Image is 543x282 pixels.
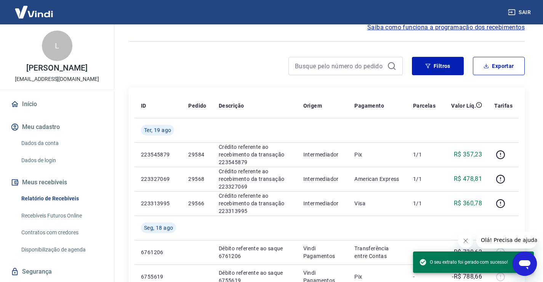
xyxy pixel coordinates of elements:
p: [EMAIL_ADDRESS][DOMAIN_NAME] [15,75,99,83]
a: Dados de login [18,153,105,168]
a: Contratos com credores [18,225,105,240]
button: Exportar [473,57,525,75]
p: R$ 478,81 [454,174,482,184]
button: Meus recebíveis [9,174,105,191]
p: 223545879 [141,151,176,158]
p: Débito referente ao saque 6761206 [219,245,291,260]
p: Crédito referente ao recebimento da transação 223327069 [219,168,291,190]
p: ID [141,102,146,110]
a: Relatório de Recebíveis [18,191,105,206]
img: Vindi [9,0,59,24]
p: - [413,248,436,256]
p: 6761206 [141,248,176,256]
p: Crédito referente ao recebimento da transação 223313995 [219,192,291,215]
span: Ter, 19 ago [144,126,171,134]
p: Pedido [188,102,206,110]
p: 1/1 [413,151,436,158]
p: Pix [354,151,401,158]
input: Busque pelo número do pedido [295,60,384,72]
p: Pix [354,273,401,280]
div: L [42,31,72,61]
p: 1/1 [413,175,436,183]
p: Intermediador [303,175,343,183]
p: 29584 [188,151,206,158]
p: Origem [303,102,322,110]
p: Valor Líq. [451,102,476,110]
p: 29568 [188,175,206,183]
p: Pagamento [354,102,384,110]
a: Início [9,96,105,113]
p: R$ 357,23 [454,150,482,159]
iframe: Mensagem da empresa [476,232,537,248]
p: Transferência entre Contas [354,245,401,260]
p: -R$ 788,66 [452,272,482,281]
button: Filtros [412,57,464,75]
p: 6755619 [141,273,176,280]
button: Meu cadastro [9,119,105,135]
a: Segurança [9,263,105,280]
p: 1/1 [413,200,436,207]
p: R$ 360,78 [454,199,482,208]
p: Vindi Pagamentos [303,245,343,260]
p: Intermediador [303,151,343,158]
p: [PERSON_NAME] [26,64,87,72]
p: -R$ 730,62 [452,248,482,257]
p: Crédito referente ao recebimento da transação 223545879 [219,143,291,166]
p: Descrição [219,102,244,110]
a: Disponibilização de agenda [18,242,105,258]
p: American Express [354,175,401,183]
p: - [413,273,436,280]
p: Parcelas [413,102,436,110]
p: Tarifas [494,102,513,110]
span: O seu extrato foi gerado com sucesso! [419,258,508,266]
p: 29566 [188,200,206,207]
a: Recebíveis Futuros Online [18,208,105,224]
p: 223313995 [141,200,176,207]
iframe: Fechar mensagem [458,233,473,248]
a: Dados da conta [18,135,105,151]
p: Visa [354,200,401,207]
span: Seg, 18 ago [144,224,173,232]
span: Olá! Precisa de ajuda? [5,5,64,11]
iframe: Botão para abrir a janela de mensagens [513,251,537,276]
p: Intermediador [303,200,343,207]
button: Sair [506,5,534,19]
a: Saiba como funciona a programação dos recebimentos [367,23,525,32]
p: 223327069 [141,175,176,183]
